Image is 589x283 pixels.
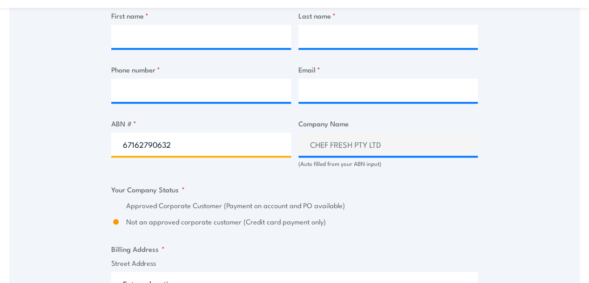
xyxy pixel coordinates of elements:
legend: Billing Address [111,244,165,254]
label: Not an approved corporate customer (Credit card payment only) [126,217,478,227]
label: Street Address [111,258,478,269]
label: ABN # [111,118,291,129]
label: First name [111,10,291,21]
legend: Your Company Status [111,184,185,195]
label: Email [298,64,478,75]
div: (Auto filled from your ABN input) [298,159,478,168]
label: Phone number [111,64,291,75]
label: Approved Corporate Customer (Payment on account and PO available) [126,200,478,211]
label: Company Name [298,118,478,129]
label: Last name [298,10,478,21]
